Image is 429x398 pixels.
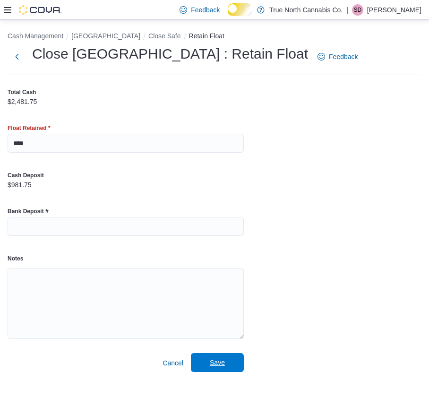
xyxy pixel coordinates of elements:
[228,3,253,16] input: Dark Mode
[8,124,51,132] label: Float Retained *
[269,4,343,16] p: True North Cannabis Co.
[191,353,244,372] button: Save
[176,0,223,19] a: Feedback
[354,4,362,16] span: SD
[8,181,32,189] p: $981.75
[71,32,140,40] button: [GEOGRAPHIC_DATA]
[148,32,180,40] button: Close Safe
[8,88,36,96] label: Total Cash
[314,47,361,66] a: Feedback
[8,255,23,262] label: Notes
[8,208,49,215] label: Bank Deposit #
[8,98,37,105] p: $2,481.75
[210,358,225,367] span: Save
[32,44,308,63] h1: Close [GEOGRAPHIC_DATA] : Retain Float
[8,31,421,43] nav: An example of EuiBreadcrumbs
[191,5,220,15] span: Feedback
[352,4,363,16] div: Simon Derochie
[189,32,224,40] button: Retain Float
[8,47,26,66] button: Next
[329,52,358,61] span: Feedback
[163,358,183,368] span: Cancel
[346,4,348,16] p: |
[159,354,187,372] button: Cancel
[8,172,44,179] label: Cash Deposit
[367,4,421,16] p: [PERSON_NAME]
[8,32,63,40] button: Cash Management
[19,5,61,15] img: Cova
